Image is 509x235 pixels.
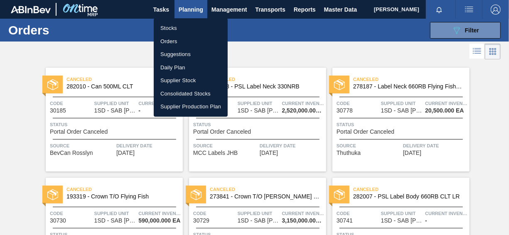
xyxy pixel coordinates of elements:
a: Supplier Stock [154,74,228,87]
a: Daily Plan [154,61,228,74]
a: Consolidated Stocks [154,87,228,100]
a: Supplier Production Plan [154,100,228,113]
a: Orders [154,35,228,48]
a: Stocks [154,22,228,35]
a: Suggestions [154,48,228,61]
